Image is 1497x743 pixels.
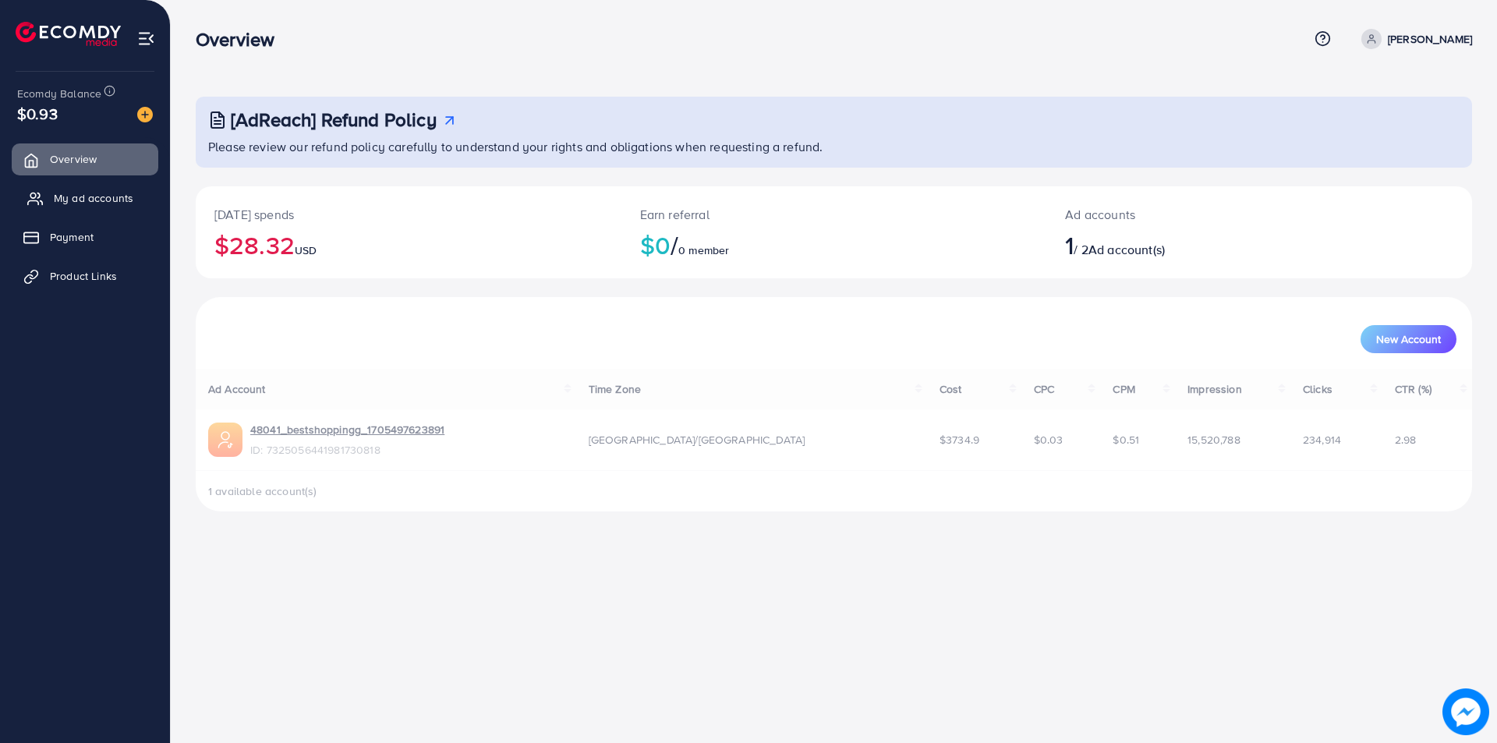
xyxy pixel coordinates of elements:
[671,227,678,263] span: /
[295,242,317,258] span: USD
[208,137,1463,156] p: Please review our refund policy carefully to understand your rights and obligations when requesti...
[50,268,117,284] span: Product Links
[1065,227,1074,263] span: 1
[678,242,729,258] span: 0 member
[640,205,1028,224] p: Earn referral
[1446,692,1486,732] img: image
[12,260,158,292] a: Product Links
[1355,29,1472,49] a: [PERSON_NAME]
[214,205,603,224] p: [DATE] spends
[1088,241,1165,258] span: Ad account(s)
[12,182,158,214] a: My ad accounts
[137,107,153,122] img: image
[50,229,94,245] span: Payment
[1388,30,1472,48] p: [PERSON_NAME]
[17,102,58,125] span: $0.93
[231,108,437,131] h3: [AdReach] Refund Policy
[12,221,158,253] a: Payment
[16,22,121,46] img: logo
[214,230,603,260] h2: $28.32
[1361,325,1456,353] button: New Account
[17,86,101,101] span: Ecomdy Balance
[12,143,158,175] a: Overview
[137,30,155,48] img: menu
[1065,230,1347,260] h2: / 2
[196,28,287,51] h3: Overview
[640,230,1028,260] h2: $0
[1376,334,1441,345] span: New Account
[1065,205,1347,224] p: Ad accounts
[50,151,97,167] span: Overview
[54,190,133,206] span: My ad accounts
